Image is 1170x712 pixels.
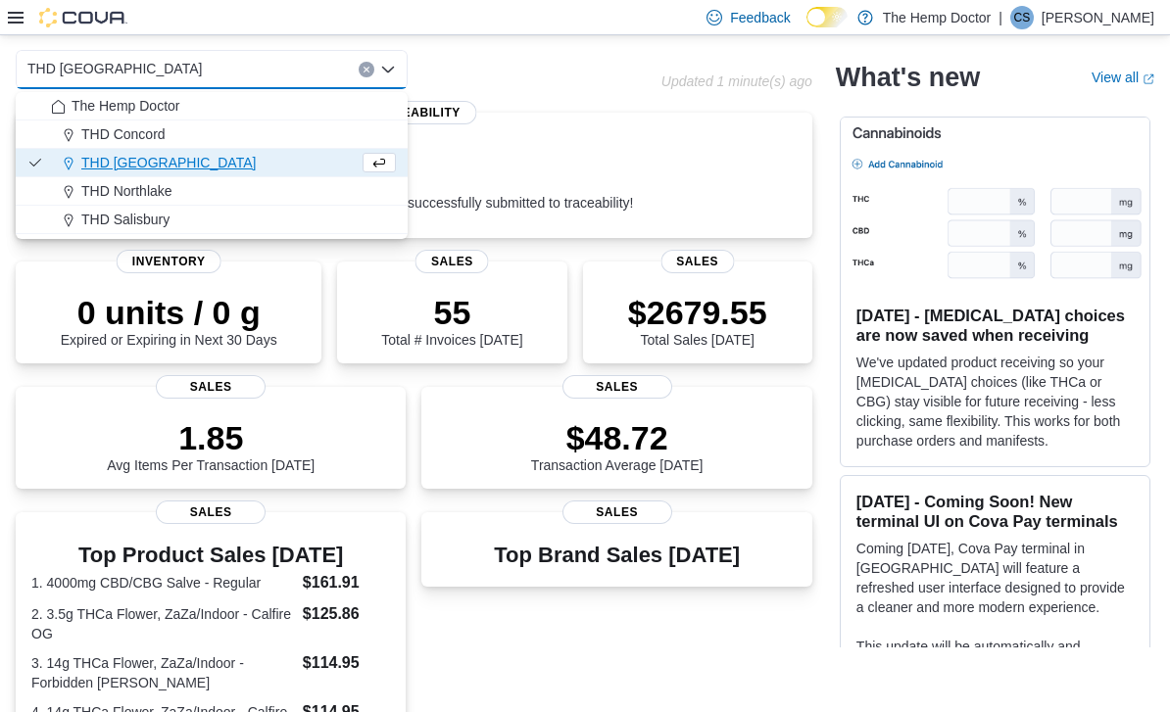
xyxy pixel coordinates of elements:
[81,181,172,201] span: THD Northlake
[81,210,170,229] span: THD Salisbury
[156,500,266,524] span: Sales
[107,418,315,457] p: 1.85
[661,73,812,89] p: Updated 1 minute(s) ago
[16,120,408,149] button: THD Concord
[16,177,408,206] button: THD Northlake
[359,62,374,77] button: Clear input
[806,7,848,27] input: Dark Mode
[39,8,127,27] img: Cova
[303,651,391,675] dd: $114.95
[380,62,396,77] button: Close list of options
[156,375,266,399] span: Sales
[494,544,740,567] h3: Top Brand Sales [DATE]
[107,418,315,473] div: Avg Items Per Transaction [DATE]
[531,418,704,457] p: $48.72
[856,353,1134,451] p: We've updated product receiving so your [MEDICAL_DATA] choices (like THCa or CBG) stay visible fo...
[999,6,1002,29] p: |
[81,124,166,144] span: THD Concord
[806,27,807,28] span: Dark Mode
[856,492,1134,531] h3: [DATE] - Coming Soon! New terminal UI on Cova Pay terminals
[31,544,390,567] h3: Top Product Sales [DATE]
[117,250,221,273] span: Inventory
[415,250,489,273] span: Sales
[381,293,522,332] p: 55
[628,293,767,332] p: $2679.55
[16,206,408,234] button: THD Salisbury
[312,156,633,195] p: 0
[1014,6,1031,29] span: CS
[660,250,734,273] span: Sales
[16,149,408,177] button: THD [GEOGRAPHIC_DATA]
[61,293,277,332] p: 0 units / 0 g
[31,573,295,593] dt: 1. 4000mg CBD/CBG Salve - Regular
[531,418,704,473] div: Transaction Average [DATE]
[562,500,672,524] span: Sales
[730,8,790,27] span: Feedback
[1010,6,1034,29] div: Cindy Shade
[31,604,295,643] dt: 2. 3.5g THCa Flower, ZaZa/Indoor - Calfire OG
[81,153,256,172] span: THD [GEOGRAPHIC_DATA]
[352,101,476,124] span: Traceability
[856,539,1134,617] p: Coming [DATE], Cova Pay terminal in [GEOGRAPHIC_DATA] will feature a refreshed user interface des...
[303,571,391,594] dd: $161.91
[16,92,408,120] button: The Hemp Doctor
[1042,6,1154,29] p: [PERSON_NAME]
[381,293,522,348] div: Total # Invoices [DATE]
[836,62,980,93] h2: What's new
[312,156,633,211] div: All invoices are successfully submitted to traceability!
[61,293,277,348] div: Expired or Expiring in Next 30 Days
[72,96,179,116] span: The Hemp Doctor
[16,92,408,234] div: Choose from the following options
[628,293,767,348] div: Total Sales [DATE]
[883,6,991,29] p: The Hemp Doctor
[31,653,295,692] dt: 3. 14g THCa Flower, ZaZa/Indoor - Forbidden [PERSON_NAME]
[27,57,202,80] span: THD [GEOGRAPHIC_DATA]
[1143,73,1154,85] svg: External link
[562,375,672,399] span: Sales
[1092,70,1154,85] a: View allExternal link
[303,602,391,626] dd: $125.86
[856,306,1134,345] h3: [DATE] - [MEDICAL_DATA] choices are now saved when receiving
